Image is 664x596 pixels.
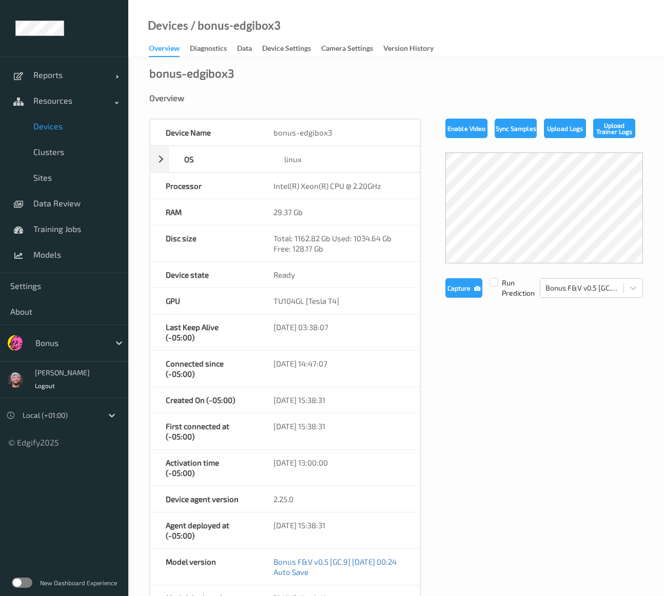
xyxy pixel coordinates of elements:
[482,278,540,298] span: Run Prediction
[149,43,180,57] div: Overview
[150,549,258,585] div: Model version
[188,21,281,31] div: / bonus-edgibox3
[150,351,258,387] div: Connected since (-05:00)
[149,42,190,57] a: Overview
[150,120,258,145] div: Device Name
[258,314,420,350] div: [DATE] 03:38:07
[258,120,420,145] div: bonus-edgibox3
[150,486,258,512] div: Device agent version
[150,288,258,314] div: GPU
[258,288,420,314] div: TU104GL [Tesla T4]
[237,43,252,56] div: Data
[149,68,234,78] div: bonus-edgibox3
[150,387,258,413] div: Created On (-05:00)
[258,173,420,199] div: Intel(R) Xeon(R) CPU @ 2.20GHz
[150,512,258,548] div: Agent deployed at (-05:00)
[150,450,258,486] div: Activation time (-05:00)
[149,93,643,103] div: Overview
[445,278,482,298] button: Capture
[150,173,258,199] div: Processor
[274,557,397,576] a: Bonus F&V v0.5 [GC.9] [DATE] 00:24 Auto Save
[321,43,373,56] div: Camera Settings
[383,43,434,56] div: Version History
[445,119,487,138] button: Enable Video
[593,119,635,138] button: Upload Trainer Logs
[148,21,188,31] a: Devices
[544,119,586,138] button: Upload Logs
[150,413,258,449] div: First connected at (-05:00)
[150,199,258,225] div: RAM
[258,512,420,548] div: [DATE] 15:38:31
[383,42,444,56] a: Version History
[258,486,420,512] div: 2.25.0
[258,450,420,486] div: [DATE] 13:00:00
[258,413,420,449] div: [DATE] 15:38:31
[150,262,258,287] div: Device state
[258,387,420,413] div: [DATE] 15:38:31
[269,146,420,172] div: linux
[237,42,262,56] a: Data
[262,42,321,56] a: Device Settings
[169,146,269,172] div: OS
[150,146,420,172] div: OSlinux
[258,225,420,261] div: Total: 1162.82 Gb Used: 1034.64 Gb Free: 128.17 Gb
[258,262,420,287] div: Ready
[262,43,311,56] div: Device Settings
[190,43,227,56] div: Diagnostics
[258,351,420,387] div: [DATE] 14:47:07
[150,225,258,261] div: Disc size
[190,42,237,56] a: Diagnostics
[258,199,420,225] div: 29.37 Gb
[495,119,537,138] button: Sync Samples
[321,42,383,56] a: Camera Settings
[150,314,258,350] div: Last Keep Alive (-05:00)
